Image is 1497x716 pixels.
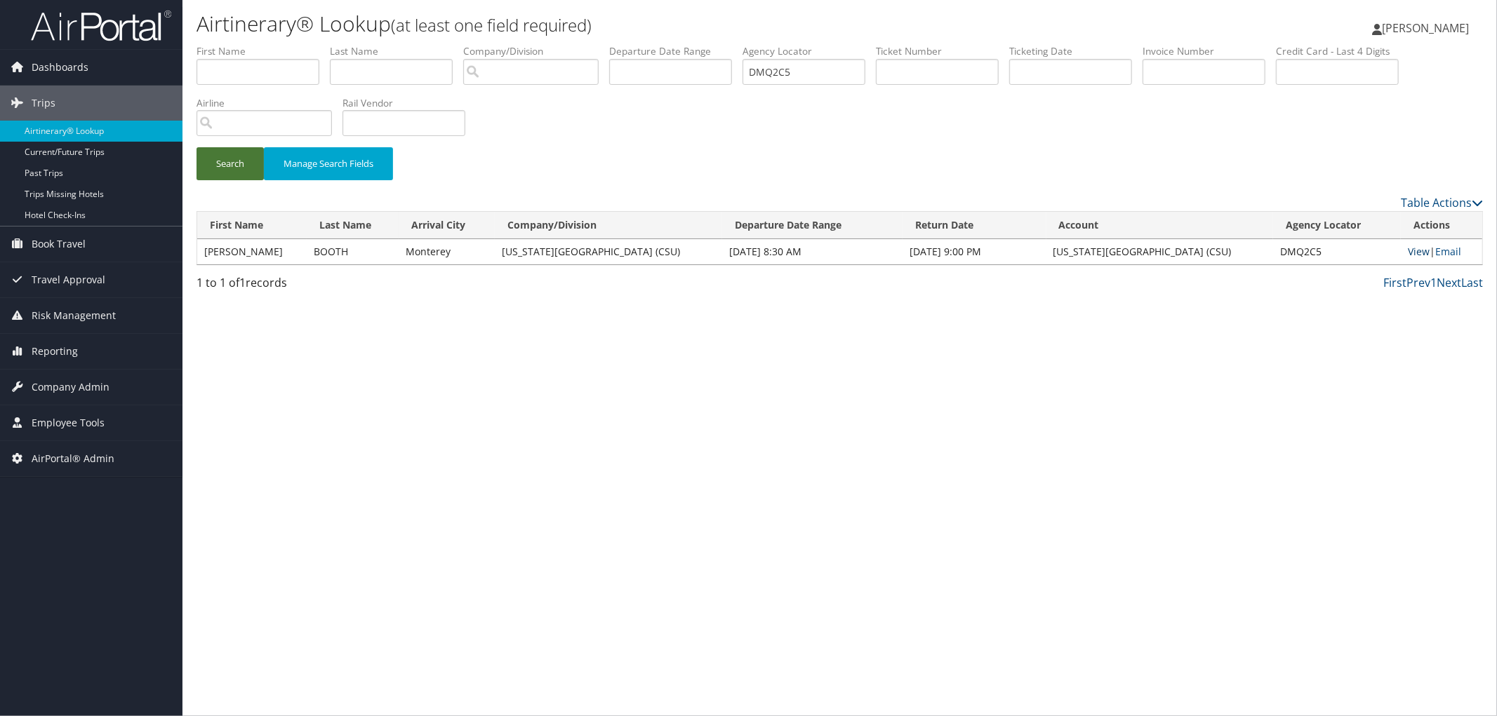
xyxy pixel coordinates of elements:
[1401,195,1483,210] a: Table Actions
[495,212,722,239] th: Company/Division
[1406,275,1430,290] a: Prev
[903,212,1046,239] th: Return Date: activate to sort column ascending
[197,96,342,110] label: Airline
[31,9,171,42] img: airportal-logo.png
[32,86,55,121] span: Trips
[197,147,264,180] button: Search
[1009,44,1143,58] label: Ticketing Date
[1408,245,1430,258] a: View
[495,239,722,264] td: [US_STATE][GEOGRAPHIC_DATA] (CSU)
[1046,239,1274,264] td: [US_STATE][GEOGRAPHIC_DATA] (CSU)
[1435,245,1461,258] a: Email
[1401,239,1482,264] td: |
[264,147,393,180] button: Manage Search Fields
[399,212,495,239] th: Arrival City: activate to sort column ascending
[1383,275,1406,290] a: First
[197,212,307,239] th: First Name: activate to sort column ascending
[197,239,307,264] td: [PERSON_NAME]
[32,298,116,333] span: Risk Management
[342,96,476,110] label: Rail Vendor
[32,262,105,297] span: Travel Approval
[32,334,78,369] span: Reporting
[32,50,88,85] span: Dashboards
[722,239,903,264] td: [DATE] 8:30 AM
[609,44,743,58] label: Departure Date Range
[876,44,1009,58] label: Ticket Number
[1046,212,1274,239] th: Account: activate to sort column ascending
[1437,275,1461,290] a: Next
[197,44,330,58] label: First Name
[32,227,86,262] span: Book Travel
[197,9,1054,39] h1: Airtinerary® Lookup
[32,405,105,440] span: Employee Tools
[1143,44,1276,58] label: Invoice Number
[399,239,495,264] td: Monterey
[1401,212,1482,239] th: Actions
[1430,275,1437,290] a: 1
[1276,44,1409,58] label: Credit Card - Last 4 Digits
[32,370,109,405] span: Company Admin
[743,44,876,58] label: Agency Locator
[32,441,114,476] span: AirPortal® Admin
[307,212,399,239] th: Last Name: activate to sort column descending
[1273,239,1401,264] td: DMQ2C5
[463,44,609,58] label: Company/Division
[197,274,503,298] div: 1 to 1 of records
[1382,20,1469,36] span: [PERSON_NAME]
[1273,212,1401,239] th: Agency Locator: activate to sort column ascending
[903,239,1046,264] td: [DATE] 9:00 PM
[330,44,463,58] label: Last Name
[391,13,592,36] small: (at least one field required)
[239,275,246,290] span: 1
[722,212,903,239] th: Departure Date Range: activate to sort column ascending
[307,239,399,264] td: BOOTH
[1372,7,1483,49] a: [PERSON_NAME]
[1461,275,1483,290] a: Last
